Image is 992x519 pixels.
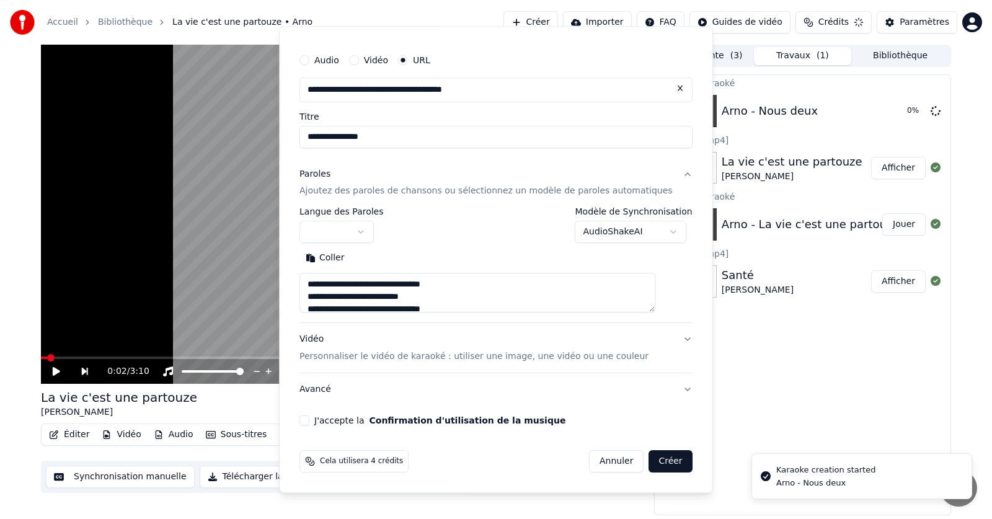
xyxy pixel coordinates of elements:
[575,208,693,216] label: Modèle de Synchronisation
[413,56,430,64] label: URL
[299,158,693,208] button: ParolesAjoutez des paroles de chansons ou sélectionnez un modèle de paroles automatiques
[320,457,403,467] span: Cela utilisera 4 crédits
[299,324,693,373] button: VidéoPersonnaliser le vidéo de karaoké : utiliser une image, une vidéo ou une couleur
[299,112,693,121] label: Titre
[299,351,649,363] p: Personnaliser le vidéo de karaoké : utiliser une image, une vidéo ou une couleur
[299,334,649,363] div: Vidéo
[294,17,697,28] h2: Créer un Karaoké
[299,249,351,268] button: Coller
[314,56,339,64] label: Audio
[299,168,330,180] div: Paroles
[299,208,384,216] label: Langue des Paroles
[314,417,565,425] label: J'accepte la
[370,417,566,425] button: J'accepte la
[299,208,693,323] div: ParolesAjoutez des paroles de chansons ou sélectionnez un modèle de paroles automatiques
[299,185,673,198] p: Ajoutez des paroles de chansons ou sélectionnez un modèle de paroles automatiques
[299,374,693,406] button: Avancé
[364,56,388,64] label: Vidéo
[649,451,693,473] button: Créer
[589,451,644,473] button: Annuler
